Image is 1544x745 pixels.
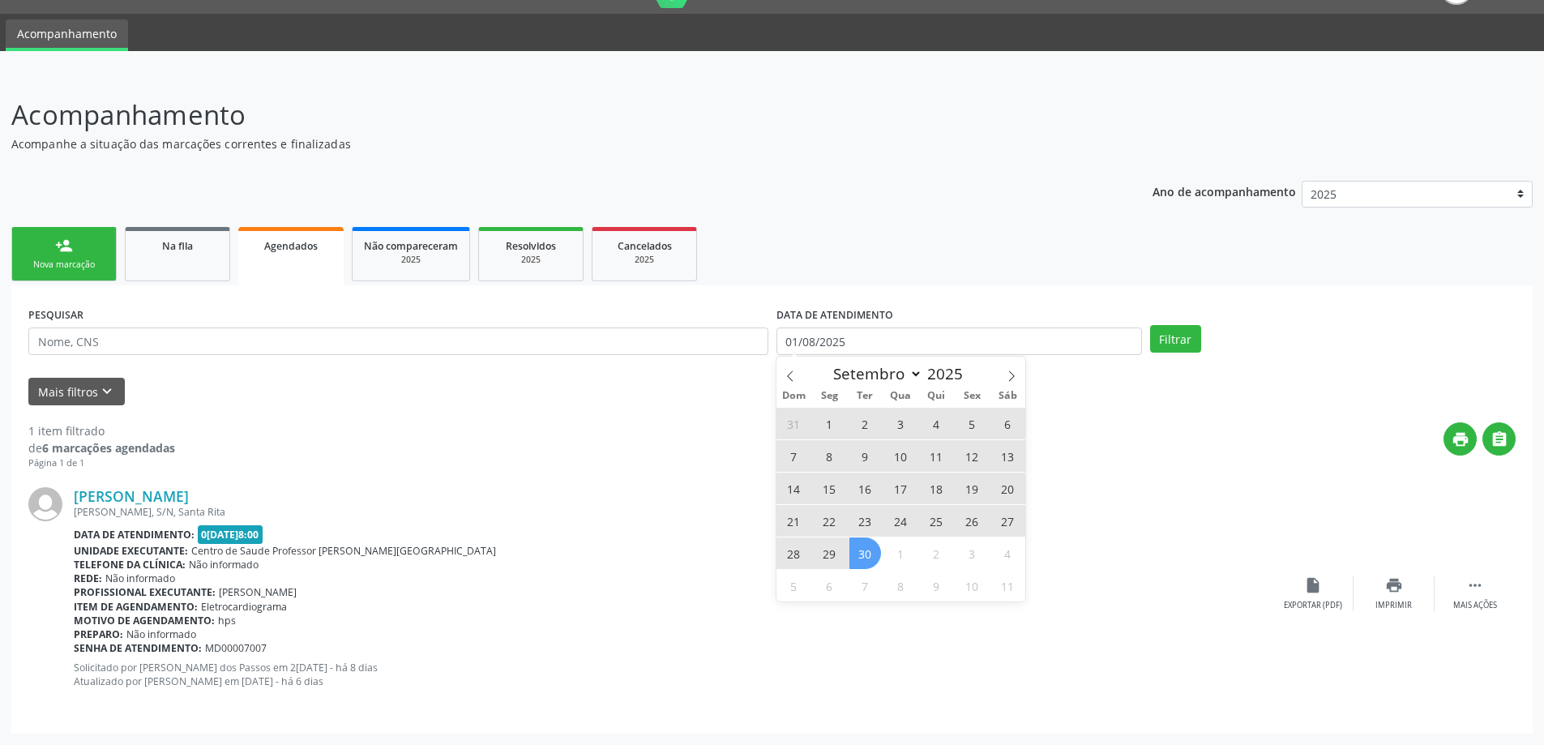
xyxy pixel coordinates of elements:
span: Outubro 10, 2025 [956,570,988,602]
b: Motivo de agendamento: [74,614,215,627]
p: Acompanhe a situação das marcações correntes e finalizadas [11,135,1076,152]
span: Outubro 4, 2025 [992,537,1024,569]
span: Setembro 4, 2025 [921,408,952,439]
div: person_add [55,237,73,255]
label: DATA DE ATENDIMENTO [776,302,893,328]
span: Setembro 20, 2025 [992,473,1024,504]
span: Ter [847,391,883,401]
i: print [1385,576,1403,594]
b: Rede: [74,572,102,585]
span: Outubro 8, 2025 [885,570,917,602]
span: Dom [776,391,812,401]
span: Setembro 9, 2025 [849,440,881,472]
span: Outubro 11, 2025 [992,570,1024,602]
div: Exportar (PDF) [1284,600,1342,611]
i:  [1491,430,1508,448]
span: Setembro 22, 2025 [814,505,845,537]
b: Telefone da clínica: [74,558,186,572]
b: Data de atendimento: [74,528,195,542]
div: Imprimir [1375,600,1412,611]
span: Setembro 6, 2025 [992,408,1024,439]
span: Eletrocardiograma [201,600,287,614]
span: Setembro 23, 2025 [849,505,881,537]
span: Setembro 15, 2025 [814,473,845,504]
button:  [1482,422,1516,456]
span: Setembro 21, 2025 [778,505,810,537]
span: Outubro 1, 2025 [885,537,917,569]
span: Setembro 10, 2025 [885,440,917,472]
span: Setembro 13, 2025 [992,440,1024,472]
span: Setembro 12, 2025 [956,440,988,472]
div: Mais ações [1453,600,1497,611]
span: Não informado [126,627,196,641]
a: [PERSON_NAME] [74,487,189,505]
strong: 6 marcações agendadas [42,440,175,456]
i:  [1466,576,1484,594]
i: keyboard_arrow_down [98,383,116,400]
div: [PERSON_NAME], S/N, Santa Rita [74,505,1272,519]
span: Resolvidos [506,239,556,253]
span: Outubro 3, 2025 [956,537,988,569]
button: print [1443,422,1477,456]
div: 2025 [604,254,685,266]
span: Outubro 2, 2025 [921,537,952,569]
div: 2025 [490,254,571,266]
span: Outubro 7, 2025 [849,570,881,602]
span: hps [218,614,236,627]
span: Não informado [105,572,175,585]
span: Sáb [990,391,1025,401]
p: Acompanhamento [11,95,1076,135]
p: Ano de acompanhamento [1153,181,1296,201]
span: Setembro 16, 2025 [849,473,881,504]
span: Setembro 28, 2025 [778,537,810,569]
b: Profissional executante: [74,585,216,599]
i: insert_drive_file [1304,576,1322,594]
div: de [28,439,175,456]
span: Agosto 31, 2025 [778,408,810,439]
a: Acompanhamento [6,19,128,51]
span: Setembro 19, 2025 [956,473,988,504]
span: Setembro 1, 2025 [814,408,845,439]
div: 2025 [364,254,458,266]
span: Setembro 26, 2025 [956,505,988,537]
span: Setembro 24, 2025 [885,505,917,537]
input: Year [922,363,976,384]
span: Sex [954,391,990,401]
span: Na fila [162,239,193,253]
input: Selecione um intervalo [776,328,1142,355]
button: Mais filtroskeyboard_arrow_down [28,378,125,406]
span: 0[DATE]8:00 [198,525,263,544]
div: 1 item filtrado [28,422,175,439]
span: Setembro 14, 2025 [778,473,810,504]
span: Setembro 7, 2025 [778,440,810,472]
span: Setembro 5, 2025 [956,408,988,439]
b: Item de agendamento: [74,600,198,614]
span: Qua [883,391,918,401]
p: Solicitado por [PERSON_NAME] dos Passos em 2[DATE] - há 8 dias Atualizado por [PERSON_NAME] em [D... [74,661,1272,688]
span: Cancelados [618,239,672,253]
span: Setembro 3, 2025 [885,408,917,439]
span: Qui [918,391,954,401]
span: Setembro 11, 2025 [921,440,952,472]
span: Outubro 5, 2025 [778,570,810,602]
span: Setembro 25, 2025 [921,505,952,537]
span: Não informado [189,558,259,572]
span: Setembro 8, 2025 [814,440,845,472]
span: Centro de Saude Professor [PERSON_NAME][GEOGRAPHIC_DATA] [191,544,496,558]
button: Filtrar [1150,325,1201,353]
span: Setembro 18, 2025 [921,473,952,504]
label: PESQUISAR [28,302,83,328]
span: Setembro 2, 2025 [849,408,881,439]
input: Nome, CNS [28,328,768,355]
span: Outubro 6, 2025 [814,570,845,602]
b: Unidade executante: [74,544,188,558]
span: Setembro 29, 2025 [814,537,845,569]
div: Nova marcação [24,259,105,271]
span: [PERSON_NAME] [219,585,297,599]
i: print [1452,430,1469,448]
span: Setembro 30, 2025 [849,537,881,569]
img: img [28,487,62,521]
span: MD00007007 [205,641,267,655]
select: Month [826,362,923,385]
span: Seg [811,391,847,401]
